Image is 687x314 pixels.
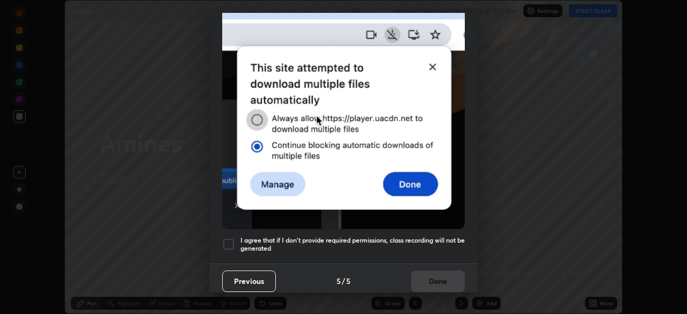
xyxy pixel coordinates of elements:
[240,236,465,253] h5: I agree that if I don't provide required permissions, class recording will not be generated
[337,275,341,287] h4: 5
[346,275,350,287] h4: 5
[342,275,345,287] h4: /
[222,271,276,292] button: Previous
